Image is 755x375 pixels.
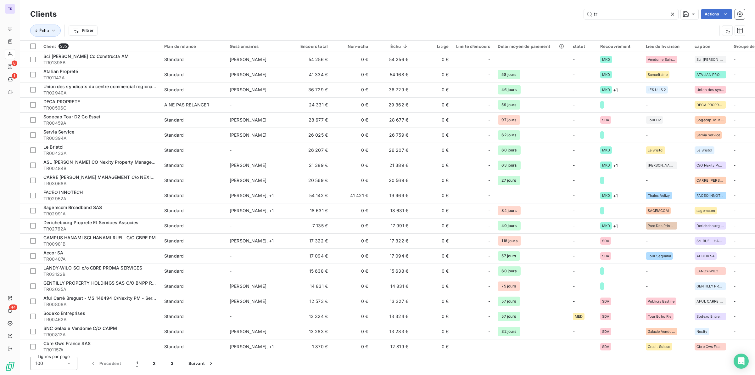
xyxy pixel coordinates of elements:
[412,67,452,82] td: 0 €
[43,280,181,286] span: GENTILLY PROPERTY HOLDINGS SAS C/O BNPP REPM n°54950
[291,264,332,279] td: 15 638 €
[43,190,83,195] span: FACEO INNOTECH
[43,54,129,59] span: Sci [PERSON_NAME] Co Constructa AM
[332,233,372,248] td: 0 €
[230,238,288,244] div: [PERSON_NAME] , + 1
[696,118,724,122] span: Sogecap Tour D2 Co Esset
[332,173,372,188] td: 0 €
[230,192,288,199] div: [PERSON_NAME] , + 1
[602,118,609,122] span: SDA
[488,147,490,153] span: -
[412,279,452,294] td: 0 €
[488,177,490,184] span: -
[488,56,490,63] span: -
[573,117,575,122] span: -
[164,253,184,259] div: Standard
[648,118,661,122] span: Tour D2
[163,357,181,370] button: 3
[412,173,452,188] td: 0 €
[602,58,610,61] span: MKD
[696,88,724,92] span: Union des syndicats du centre commercial régional ULIS 2
[372,233,412,248] td: 17 322 €
[43,60,157,66] span: TR01398B
[291,143,332,158] td: 26 207 €
[734,87,735,92] span: -
[573,268,575,274] span: -
[43,174,165,180] span: CARRE [PERSON_NAME] MANAGEMENT C/o NEXITY PM
[372,294,412,309] td: 13 327 €
[43,120,157,126] span: TR00459A
[488,268,490,274] span: -
[734,354,749,369] div: Open Intercom Messenger
[488,207,490,214] span: -
[43,316,157,323] span: TR00462A
[332,82,372,97] td: 0 €
[498,70,520,79] span: 58 jours
[230,314,232,319] span: -
[372,82,412,97] td: 36 729 €
[734,102,735,107] span: -
[164,117,184,123] div: Standard
[43,250,63,255] span: Accor SA
[43,129,74,134] span: Servia Service
[498,297,520,306] span: 57 jours
[488,223,490,229] span: -
[488,132,490,138] span: -
[230,162,266,168] span: [PERSON_NAME]
[332,52,372,67] td: 0 €
[412,128,452,143] td: 0 €
[372,173,412,188] td: 20 569 €
[335,44,368,49] div: Non-échu
[164,207,184,214] div: Standard
[372,248,412,264] td: 17 094 €
[412,309,452,324] td: 0 €
[164,223,184,229] div: Standard
[412,203,452,218] td: 0 €
[498,100,520,110] span: 59 jours
[696,209,715,213] span: sagemcom
[43,286,157,293] span: TR03035A
[412,143,452,158] td: 0 €
[613,162,618,169] span: + 1
[230,44,288,49] div: Gestionnaires
[164,87,184,93] div: Standard
[43,135,157,141] span: TR00394A
[291,97,332,112] td: 24 331 €
[230,57,266,62] span: [PERSON_NAME]
[230,147,232,153] span: -
[164,268,184,274] div: Standard
[602,148,610,152] span: MKD
[573,147,575,153] span: -
[43,84,169,89] span: Union des syndicats du centre commercial régional ULIS 2
[696,179,724,182] span: CARRE [PERSON_NAME] MANAGEMENT C/o NEXITY PM
[734,193,735,198] span: -
[696,194,724,197] span: FACEO INNOTECH
[332,158,372,173] td: 0 €
[498,266,520,276] span: 60 jours
[696,299,724,303] span: AFUL CARRE BREGUET
[164,102,210,108] div: A NE PAS RELANCER
[488,71,490,78] span: -
[412,97,452,112] td: 0 €
[43,105,157,111] span: TR00506C
[291,294,332,309] td: 12 573 €
[488,238,490,244] span: -
[332,309,372,324] td: 0 €
[332,112,372,128] td: 0 €
[416,44,449,49] div: Litige
[43,99,80,104] span: DECA PROPRETE
[291,173,332,188] td: 20 569 €
[291,112,332,128] td: 28 677 €
[498,281,520,291] span: 75 jours
[372,264,412,279] td: 15 638 €
[488,298,490,304] span: -
[488,283,490,289] span: -
[573,57,575,62] span: -
[498,115,520,125] span: 97 jours
[291,233,332,248] td: 17 322 €
[573,72,575,77] span: -
[602,163,610,167] span: MKD
[646,102,648,107] span: -
[332,203,372,218] td: 0 €
[164,313,184,320] div: Standard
